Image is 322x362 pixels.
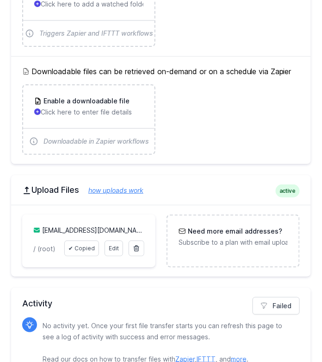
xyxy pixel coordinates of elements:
[23,85,155,154] a: Enable a downloadable file Click here to enter file details Downloadable in Zapier workflows
[40,29,154,38] span: Triggers Zapier and IFTTT workflows
[22,66,300,77] h5: Downloadable files can be retrieved on-demand or on a schedule via Zapier
[34,108,143,117] p: Click here to enter file details
[33,244,59,254] p: / (root)
[276,316,311,351] iframe: Drift Widget Chat Controller
[179,238,288,247] p: Subscribe to a plan with email uploads
[22,184,300,196] h2: Upload Files
[64,241,99,256] a: ✔ Copied
[186,227,282,236] h3: Need more email addresses?
[105,241,123,256] a: Edit
[42,226,148,234] a: [EMAIL_ADDRESS][DOMAIN_NAME]
[42,96,130,106] h3: Enable a downloadable file
[44,137,149,146] span: Downloadable in Zapier workflows
[167,216,299,258] a: Need more email addresses? Subscribe to a plan with email uploads
[253,297,300,315] a: Failed
[79,186,143,194] a: how uploads work
[22,297,300,310] h2: Activity
[276,184,300,197] span: active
